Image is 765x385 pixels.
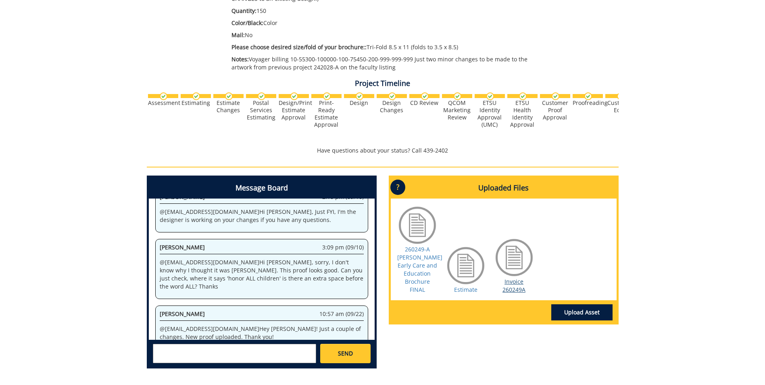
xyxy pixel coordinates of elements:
[160,243,205,251] span: [PERSON_NAME]
[147,80,619,88] h4: Project Timeline
[153,344,316,363] textarea: messageToSend
[409,99,440,107] div: CD Review
[323,92,331,100] img: checkmark
[605,99,636,114] div: Customer Edits
[225,92,233,100] img: checkmark
[231,55,547,71] p: Voyager billing 10-55300-100000-100-75450-200-999-999-999 Just two minor changes to be made to th...
[279,99,309,121] div: Design/Print Estimate Approval
[617,92,625,100] img: checkmark
[507,99,538,128] div: ETSU Health Identity Approval
[584,92,592,100] img: checkmark
[573,99,603,107] div: Proofreading
[356,92,363,100] img: checkmark
[519,92,527,100] img: checkmark
[540,99,570,121] div: Customer Proof Approval
[388,92,396,100] img: checkmark
[290,92,298,100] img: checkmark
[231,43,547,51] p: Tri-Fold 8.5 x 11 (folds to 3.5 x 8.5)
[322,243,364,251] span: 3:09 pm (09/10)
[149,178,375,199] h4: Message Board
[552,92,559,100] img: checkmark
[160,258,364,291] p: @ [EMAIL_ADDRESS][DOMAIN_NAME] Hi [PERSON_NAME], sorry, I don't know why I thought it was [PERSON...
[231,19,547,27] p: Color
[486,92,494,100] img: checkmark
[246,99,276,121] div: Postal Services Estimating
[442,99,472,121] div: QCOM Marketing Review
[231,7,547,15] p: 150
[231,31,245,39] span: Mail:
[502,278,525,293] a: Invoice 260249A
[231,55,249,63] span: Notes:
[319,310,364,318] span: 10:57 am (09/22)
[213,99,244,114] div: Estimate Changes
[231,19,263,27] span: Color/Black:
[454,92,461,100] img: checkmark
[160,208,364,224] p: @ [EMAIL_ADDRESS][DOMAIN_NAME] Hi [PERSON_NAME], Just FYI, I'm the designer is working on your ch...
[390,180,405,195] p: ?
[160,92,167,100] img: checkmark
[181,99,211,107] div: Estimating
[338,349,353,358] span: SEND
[377,99,407,114] div: Design Changes
[344,99,374,107] div: Design
[192,92,200,100] img: checkmark
[391,178,617,199] h4: Uploaded Files
[454,286,477,293] a: Estimate
[231,43,367,51] span: Please choose desired size/fold of your brochure::
[551,304,613,320] a: Upload Asset
[311,99,342,128] div: Print-Ready Estimate Approval
[320,344,370,363] a: SEND
[475,99,505,128] div: ETSU Identity Approval (UMC)
[258,92,265,100] img: checkmark
[397,245,442,293] a: 260249-A [PERSON_NAME] Early Care and Education Brochure FINAL
[148,99,178,107] div: Assessment
[231,31,547,39] p: No
[421,92,429,100] img: checkmark
[160,325,364,341] p: @ [EMAIL_ADDRESS][DOMAIN_NAME] Hey [PERSON_NAME]! Just a couple of changes. New proof uploaded. T...
[160,310,205,318] span: [PERSON_NAME]
[231,7,256,15] span: Quantity:
[147,146,619,155] p: Have questions about your status? Call 439-2402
